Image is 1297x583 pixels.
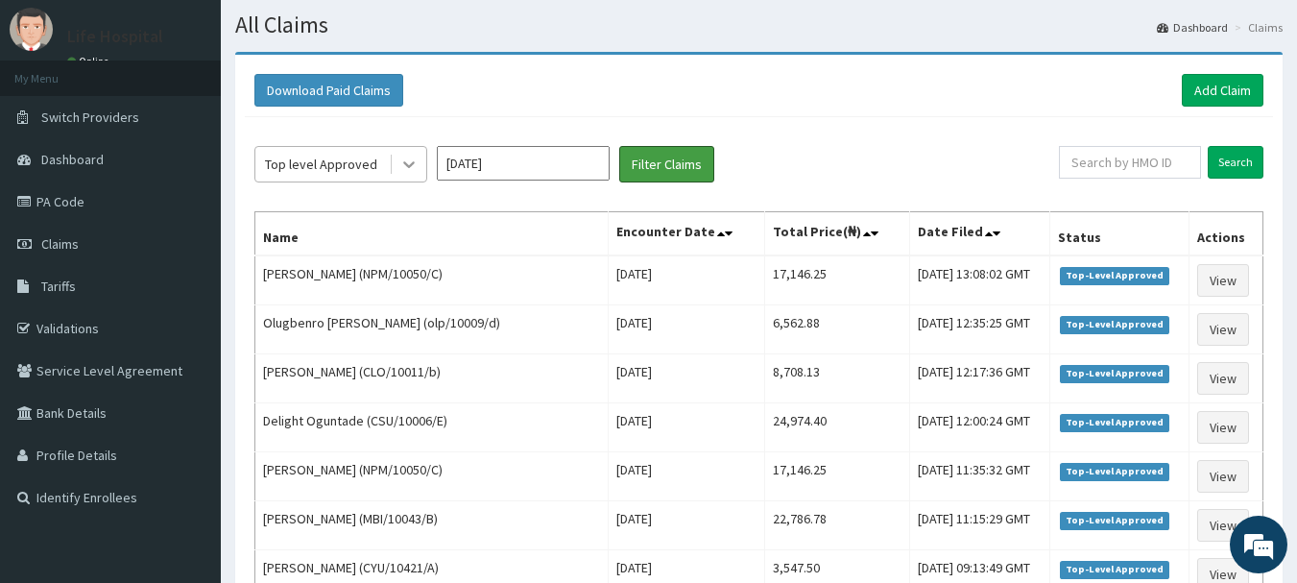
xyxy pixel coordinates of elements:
[910,354,1050,403] td: [DATE] 12:17:36 GMT
[765,212,910,256] th: Total Price(₦)
[1197,362,1249,395] a: View
[10,383,366,450] textarea: Type your message and hit 'Enter'
[609,255,765,305] td: [DATE]
[1197,460,1249,493] a: View
[36,96,78,144] img: d_794563401_company_1708531726252_794563401
[1060,316,1170,333] span: Top-Level Approved
[10,8,53,51] img: User Image
[315,10,361,56] div: Minimize live chat window
[67,55,113,68] a: Online
[41,278,76,295] span: Tariffs
[1182,74,1263,107] a: Add Claim
[100,108,323,133] div: Chat with us now
[609,403,765,452] td: [DATE]
[1197,264,1249,297] a: View
[910,212,1050,256] th: Date Filed
[1230,19,1283,36] li: Claims
[619,146,714,182] button: Filter Claims
[1189,212,1262,256] th: Actions
[255,255,609,305] td: [PERSON_NAME] (NPM/10050/C)
[609,212,765,256] th: Encounter Date
[67,28,163,45] p: Life Hospital
[765,305,910,354] td: 6,562.88
[255,354,609,403] td: [PERSON_NAME] (CLO/10011/b)
[910,403,1050,452] td: [DATE] 12:00:24 GMT
[1208,146,1263,179] input: Search
[1060,463,1170,480] span: Top-Level Approved
[910,255,1050,305] td: [DATE] 13:08:02 GMT
[111,171,265,365] span: We're online!
[41,235,79,253] span: Claims
[609,452,765,501] td: [DATE]
[265,155,377,174] div: Top level Approved
[1059,146,1201,179] input: Search by HMO ID
[1060,365,1170,382] span: Top-Level Approved
[765,403,910,452] td: 24,974.40
[255,403,609,452] td: Delight Oguntade (CSU/10006/E)
[765,255,910,305] td: 17,146.25
[910,305,1050,354] td: [DATE] 12:35:25 GMT
[1197,411,1249,444] a: View
[910,452,1050,501] td: [DATE] 11:35:32 GMT
[437,146,610,181] input: Select Month and Year
[1060,561,1170,578] span: Top-Level Approved
[255,452,609,501] td: [PERSON_NAME] (NPM/10050/C)
[609,354,765,403] td: [DATE]
[1197,313,1249,346] a: View
[255,212,609,256] th: Name
[255,305,609,354] td: Olugbenro [PERSON_NAME] (olp/10009/d)
[765,501,910,550] td: 22,786.78
[609,305,765,354] td: [DATE]
[41,109,139,126] span: Switch Providers
[41,151,104,168] span: Dashboard
[1060,267,1170,284] span: Top-Level Approved
[910,501,1050,550] td: [DATE] 11:15:29 GMT
[609,501,765,550] td: [DATE]
[765,354,910,403] td: 8,708.13
[1060,512,1170,529] span: Top-Level Approved
[1049,212,1189,256] th: Status
[235,12,1283,37] h1: All Claims
[1060,414,1170,431] span: Top-Level Approved
[254,74,403,107] button: Download Paid Claims
[255,501,609,550] td: [PERSON_NAME] (MBI/10043/B)
[1157,19,1228,36] a: Dashboard
[765,452,910,501] td: 17,146.25
[1197,509,1249,542] a: View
